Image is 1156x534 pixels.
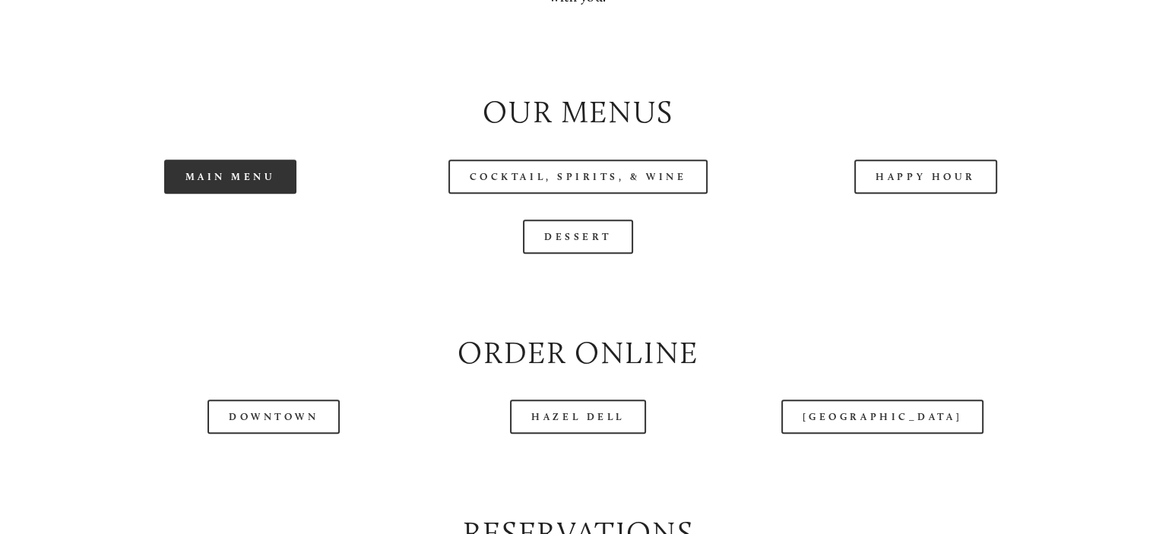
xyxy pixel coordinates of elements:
a: Hazel Dell [510,400,646,434]
a: Cocktail, Spirits, & Wine [448,160,708,194]
h2: Our Menus [69,90,1087,134]
a: Downtown [207,400,340,434]
a: Happy Hour [854,160,997,194]
a: Dessert [523,220,633,254]
a: Main Menu [164,160,297,194]
a: [GEOGRAPHIC_DATA] [781,400,983,434]
h2: Order Online [69,331,1087,374]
